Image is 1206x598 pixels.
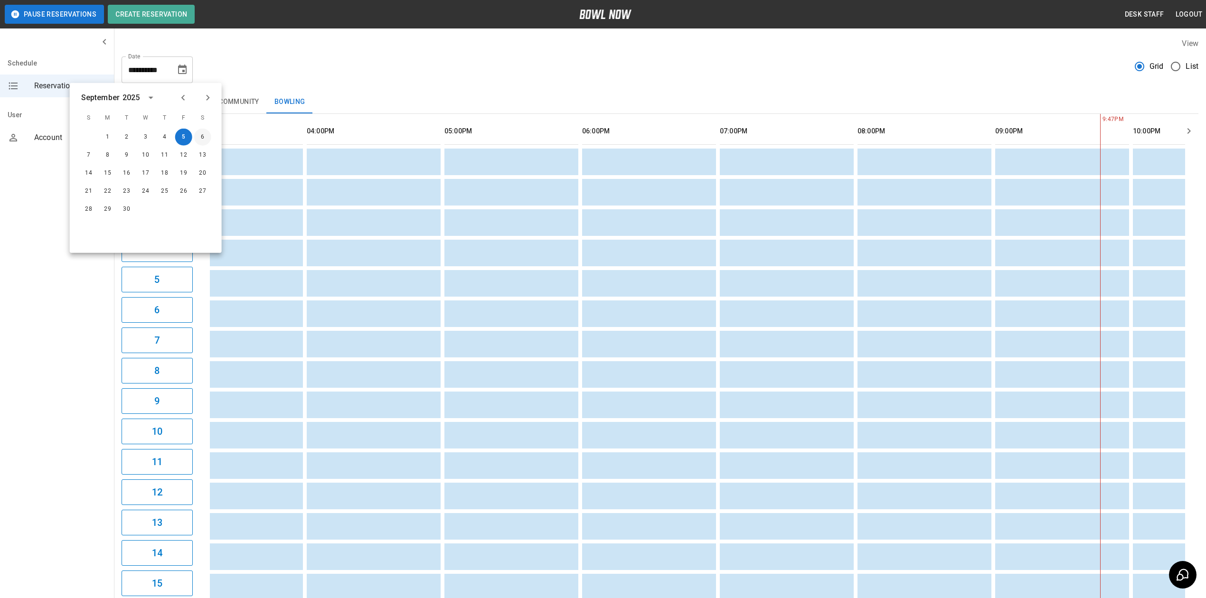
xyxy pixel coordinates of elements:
[200,90,216,106] button: Next month
[267,91,313,113] button: Bowling
[194,109,211,128] span: S
[1149,61,1164,72] span: Grid
[152,454,162,469] h6: 11
[175,109,192,128] span: F
[137,109,154,128] span: W
[154,302,160,318] h6: 6
[80,201,97,218] button: Sep 28, 2025
[34,80,106,92] span: Reservations
[99,109,116,128] span: M
[152,515,162,530] h6: 13
[118,147,135,164] button: Sep 9, 2025
[1121,6,1168,23] button: Desk Staff
[143,90,159,106] button: calendar view is open, switch to year view
[154,363,160,378] h6: 8
[122,327,193,353] button: 7
[152,485,162,500] h6: 12
[80,165,97,182] button: Sep 14, 2025
[1100,115,1102,124] span: 9:47PM
[154,272,160,287] h6: 5
[579,9,631,19] img: logo
[154,393,160,409] h6: 9
[137,129,154,146] button: Sep 3, 2025
[156,109,173,128] span: T
[99,201,116,218] button: Sep 29, 2025
[175,165,192,182] button: Sep 19, 2025
[175,147,192,164] button: Sep 12, 2025
[175,183,192,200] button: Sep 26, 2025
[194,129,211,146] button: Sep 6, 2025
[137,147,154,164] button: Sep 10, 2025
[122,479,193,505] button: 12
[122,570,193,596] button: 15
[137,183,154,200] button: Sep 24, 2025
[118,183,135,200] button: Sep 23, 2025
[118,109,135,128] span: T
[194,165,211,182] button: Sep 20, 2025
[175,90,191,106] button: Previous month
[80,183,97,200] button: Sep 21, 2025
[122,388,193,414] button: 9
[122,91,1198,113] div: inventory tabs
[156,147,173,164] button: Sep 11, 2025
[194,147,211,164] button: Sep 13, 2025
[194,183,211,200] button: Sep 27, 2025
[118,201,135,218] button: Sep 30, 2025
[34,132,106,143] span: Account
[99,147,116,164] button: Sep 8, 2025
[122,419,193,444] button: 10
[80,147,97,164] button: Sep 7, 2025
[122,510,193,535] button: 13
[1182,39,1198,48] label: View
[152,576,162,591] h6: 15
[81,92,120,103] div: September
[99,165,116,182] button: Sep 15, 2025
[152,424,162,439] h6: 10
[156,129,173,146] button: Sep 4, 2025
[118,165,135,182] button: Sep 16, 2025
[1172,6,1206,23] button: Logout
[99,183,116,200] button: Sep 22, 2025
[173,60,192,79] button: Choose date, selected date is Sep 5, 2025
[156,183,173,200] button: Sep 25, 2025
[122,358,193,383] button: 8
[156,165,173,182] button: Sep 18, 2025
[137,165,154,182] button: Sep 17, 2025
[80,109,97,128] span: S
[152,545,162,561] h6: 14
[122,297,193,323] button: 6
[175,129,192,146] button: Sep 5, 2025
[118,129,135,146] button: Sep 2, 2025
[5,5,104,24] button: Pause Reservations
[99,129,116,146] button: Sep 1, 2025
[1186,61,1198,72] span: List
[122,267,193,292] button: 5
[108,5,195,24] button: Create Reservation
[211,91,267,113] button: Community
[122,92,140,103] div: 2025
[122,449,193,475] button: 11
[122,540,193,566] button: 14
[154,333,160,348] h6: 7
